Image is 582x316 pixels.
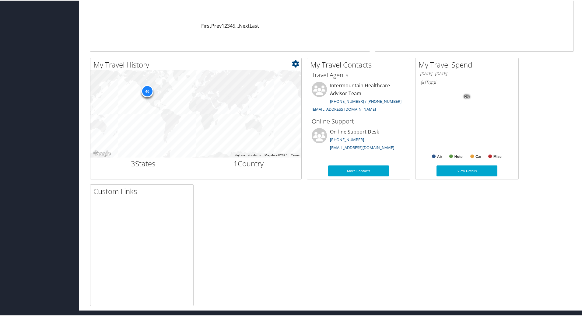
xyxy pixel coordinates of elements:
[312,106,376,111] a: [EMAIL_ADDRESS][DOMAIN_NAME]
[235,22,239,29] span: …
[233,158,238,168] span: 1
[93,186,193,196] h2: Custom Links
[235,153,261,157] button: Keyboard shortcuts
[330,98,401,103] a: [PHONE_NUMBER] / [PHONE_NUMBER]
[436,165,497,176] a: View Details
[309,127,408,152] li: On-line Support Desk
[312,70,405,79] h3: Travel Agents
[420,78,426,85] span: $0
[95,158,191,168] h2: States
[233,22,235,29] a: 5
[437,154,442,158] text: Air
[420,78,514,85] h6: Total
[493,154,502,158] text: Misc
[420,70,514,76] h6: [DATE] - [DATE]
[330,144,394,150] a: [EMAIL_ADDRESS][DOMAIN_NAME]
[201,158,297,168] h2: Country
[201,22,211,29] a: First
[211,22,222,29] a: Prev
[465,94,469,98] tspan: 0%
[92,149,112,157] a: Open this area in Google Maps (opens a new window)
[239,22,250,29] a: Next
[141,85,153,97] div: 40
[312,116,405,125] h3: Online Support
[309,81,408,114] li: Intermountain Healthcare Advisor Team
[419,59,518,69] h2: My Travel Spend
[330,136,364,142] a: [PHONE_NUMBER]
[328,165,389,176] a: More Contacts
[93,59,301,69] h2: My Travel History
[227,22,230,29] a: 3
[475,154,482,158] text: Car
[131,158,135,168] span: 3
[250,22,259,29] a: Last
[265,153,287,156] span: Map data ©2025
[222,22,224,29] a: 1
[230,22,233,29] a: 4
[454,154,464,158] text: Hotel
[224,22,227,29] a: 2
[92,149,112,157] img: Google
[310,59,410,69] h2: My Travel Contacts
[291,153,300,156] a: Terms (opens in new tab)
